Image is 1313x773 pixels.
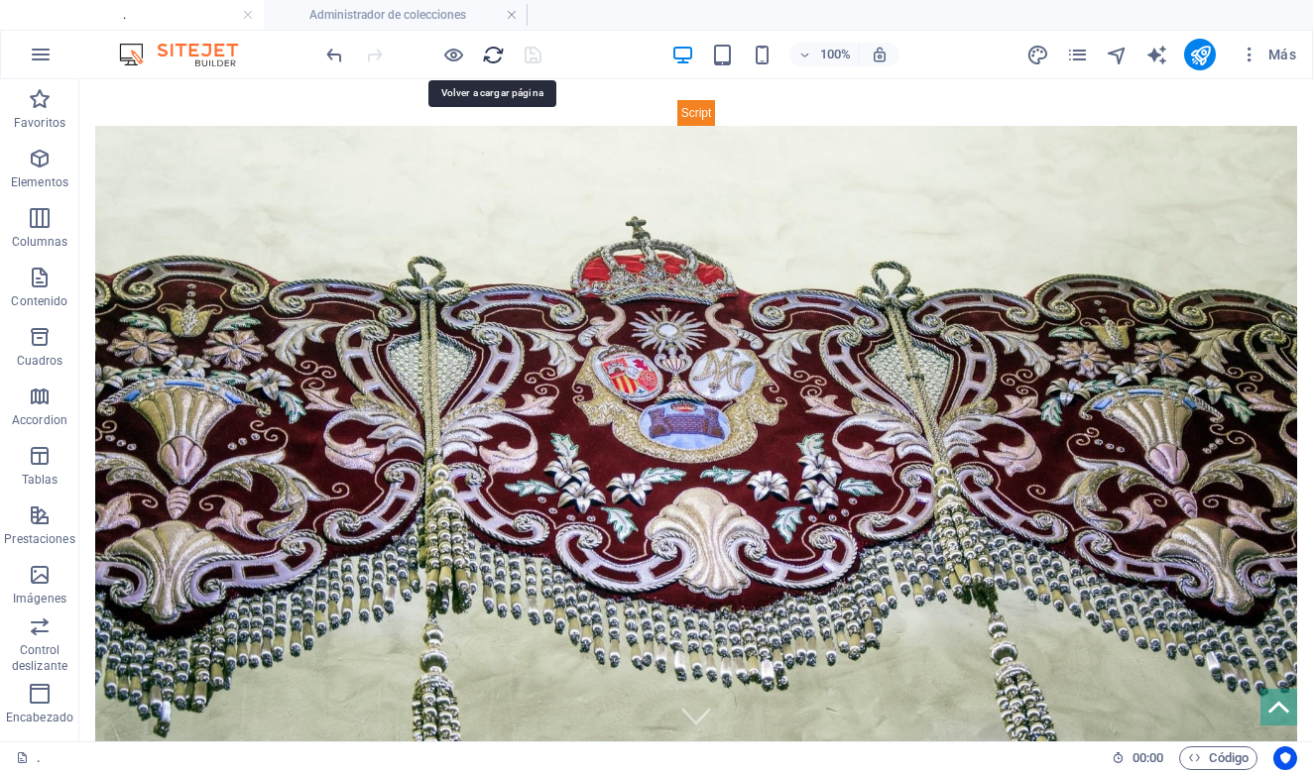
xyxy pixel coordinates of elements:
span: Código [1188,746,1249,770]
i: Páginas (Ctrl+Alt+S) [1066,44,1089,66]
p: Contenido [11,293,67,309]
h6: Tiempo de la sesión [1112,746,1164,770]
h6: 100% [819,43,851,66]
button: pages [1065,43,1089,66]
p: Imágenes [13,591,66,607]
i: Navegador [1106,44,1129,66]
p: Tablas [22,472,59,488]
span: Más [1240,45,1296,64]
button: undo [322,43,346,66]
button: Usercentrics [1273,746,1297,770]
button: Código [1179,746,1257,770]
i: Al redimensionar, ajustar el nivel de zoom automáticamente para ajustarse al dispositivo elegido. [871,46,889,63]
button: text_generator [1144,43,1168,66]
i: Diseño (Ctrl+Alt+Y) [1026,44,1049,66]
h4: Administrador de colecciones [264,4,528,26]
p: Favoritos [14,115,65,131]
img: Editor Logo [114,43,263,66]
button: navigator [1105,43,1129,66]
button: design [1025,43,1049,66]
a: Haz clic para cancelar la selección y doble clic para abrir páginas [16,746,41,770]
button: 100% [789,43,860,66]
p: Accordion [12,412,67,428]
button: Más [1232,39,1304,70]
button: publish [1184,39,1216,70]
p: Prestaciones [4,531,74,547]
p: Cuadros [17,353,63,369]
p: Elementos [11,174,68,190]
button: reload [481,43,505,66]
span: 00 00 [1133,746,1163,770]
p: Encabezado [6,710,73,725]
p: Columnas [12,234,68,250]
span: : [1146,750,1149,765]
